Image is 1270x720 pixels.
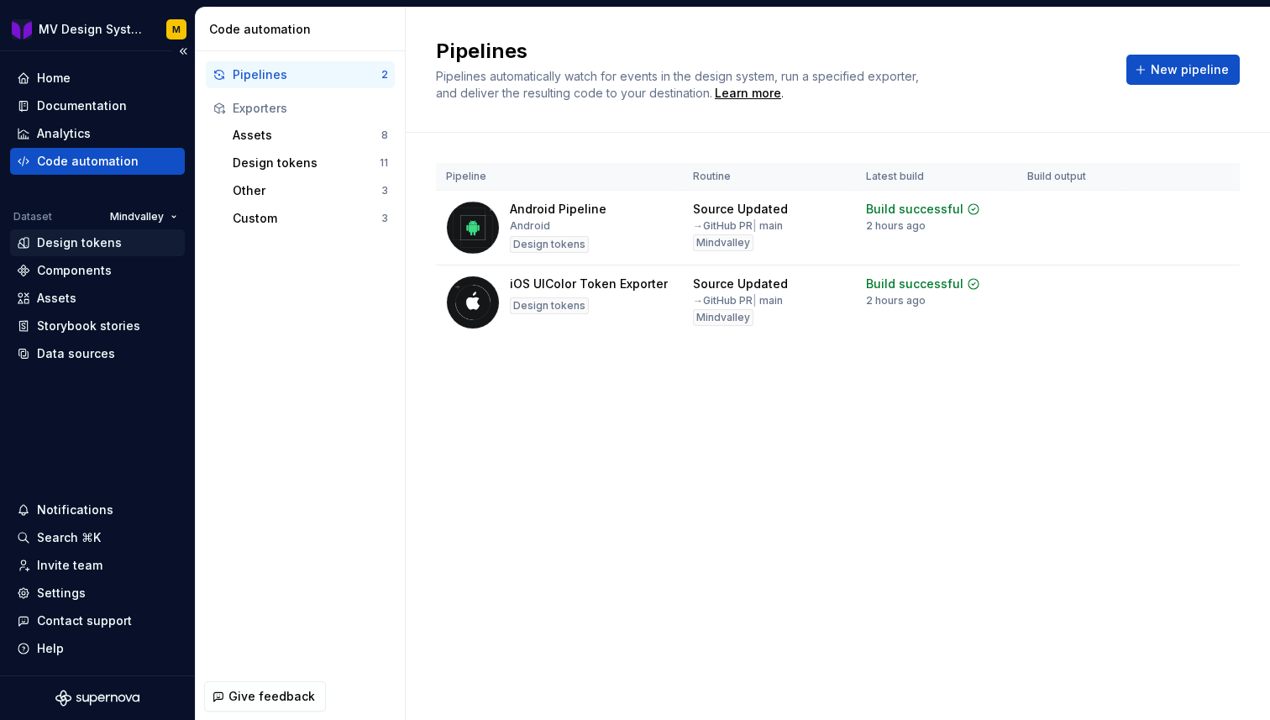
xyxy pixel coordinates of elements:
div: Source Updated [693,276,788,292]
div: Design tokens [510,297,589,314]
div: Mindvalley [693,234,753,251]
div: Custom [233,210,381,227]
a: Invite team [10,552,185,579]
button: New pipeline [1126,55,1240,85]
a: Components [10,257,185,284]
a: Documentation [10,92,185,119]
button: Notifications [10,497,185,523]
span: . [712,87,784,100]
div: 11 [380,156,388,170]
div: Design tokens [37,234,122,251]
div: Analytics [37,125,91,142]
div: Exporters [233,100,388,117]
div: Settings [37,585,86,602]
div: Help [37,640,64,657]
div: Storybook stories [37,318,140,334]
button: Search ⌘K [10,524,185,551]
div: M [172,23,181,36]
a: Storybook stories [10,313,185,339]
th: Pipeline [436,163,683,191]
th: Latest build [856,163,1017,191]
a: Data sources [10,340,185,367]
div: Other [233,182,381,199]
div: 2 hours ago [866,294,926,307]
span: Give feedback [228,688,315,705]
button: MV Design System MobileM [3,11,192,47]
div: Components [37,262,112,279]
button: Mindvalley [102,205,185,229]
div: Home [37,70,71,87]
div: Assets [233,127,381,144]
div: Assets [37,290,76,307]
div: Android Pipeline [510,201,606,218]
a: Design tokens [10,229,185,256]
a: Learn more [715,85,781,102]
div: 8 [381,129,388,142]
a: Home [10,65,185,92]
span: | [753,219,757,232]
div: MV Design System Mobile [39,21,146,38]
div: Mindvalley [693,309,753,326]
div: Notifications [37,502,113,518]
a: Code automation [10,148,185,175]
button: Give feedback [204,681,326,712]
th: Build output [1017,163,1125,191]
div: Code automation [209,21,398,38]
span: Pipelines automatically watch for events in the design system, run a specified exporter, and deli... [436,69,922,100]
div: Build successful [866,201,963,218]
button: Assets8 [226,122,395,149]
div: Data sources [37,345,115,362]
div: 3 [381,184,388,197]
div: Contact support [37,612,132,629]
button: Other3 [226,177,395,204]
img: b3ac2a31-7ea9-4fd1-9cb6-08b90a735998.png [12,19,32,39]
div: 2 hours ago [866,219,926,233]
th: Routine [683,163,856,191]
svg: Supernova Logo [55,690,139,707]
button: Help [10,635,185,662]
button: Collapse sidebar [171,39,195,63]
div: Code automation [37,153,139,170]
div: Documentation [37,97,127,114]
button: Custom3 [226,205,395,232]
div: iOS UIColor Token Exporter [510,276,668,292]
div: Dataset [13,210,52,223]
a: Analytics [10,120,185,147]
div: Search ⌘K [37,529,101,546]
button: Contact support [10,607,185,634]
div: 2 [381,68,388,81]
div: Android [510,219,550,233]
div: → GitHub PR main [693,219,783,233]
button: Design tokens11 [226,150,395,176]
span: New pipeline [1151,61,1229,78]
a: Assets [10,285,185,312]
div: Design tokens [233,155,380,171]
h2: Pipelines [436,38,1106,65]
div: Design tokens [510,236,589,253]
div: 3 [381,212,388,225]
a: Settings [10,580,185,607]
div: Source Updated [693,201,788,218]
div: Build successful [866,276,963,292]
div: Invite team [37,557,102,574]
span: | [753,294,757,307]
span: Mindvalley [110,210,164,223]
button: Pipelines2 [206,61,395,88]
div: → GitHub PR main [693,294,783,307]
div: Pipelines [233,66,381,83]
